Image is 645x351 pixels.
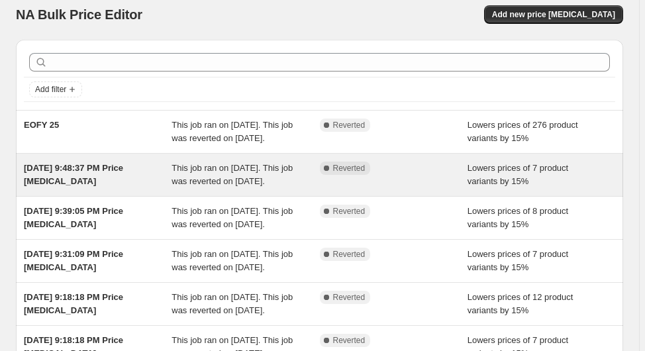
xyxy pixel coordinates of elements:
span: Reverted [333,335,366,346]
span: Reverted [333,249,366,260]
span: Add new price [MEDICAL_DATA] [492,9,615,20]
span: This job ran on [DATE]. This job was reverted on [DATE]. [172,249,293,272]
span: NA Bulk Price Editor [16,7,142,22]
span: This job ran on [DATE]. This job was reverted on [DATE]. [172,163,293,186]
span: This job ran on [DATE]. This job was reverted on [DATE]. [172,292,293,315]
span: Lowers prices of 12 product variants by 15% [468,292,573,315]
span: Reverted [333,206,366,217]
span: This job ran on [DATE]. This job was reverted on [DATE]. [172,206,293,229]
span: Lowers prices of 7 product variants by 15% [468,249,568,272]
span: Reverted [333,292,366,303]
button: Add new price [MEDICAL_DATA] [484,5,623,24]
span: [DATE] 9:48:37 PM Price [MEDICAL_DATA] [24,163,123,186]
span: Add filter [35,84,66,95]
span: Lowers prices of 7 product variants by 15% [468,163,568,186]
span: [DATE] 9:18:18 PM Price [MEDICAL_DATA] [24,292,123,315]
span: [DATE] 9:31:09 PM Price [MEDICAL_DATA] [24,249,123,272]
span: Lowers prices of 276 product variants by 15% [468,120,578,143]
span: EOFY 25 [24,120,59,130]
span: Lowers prices of 8 product variants by 15% [468,206,568,229]
span: This job ran on [DATE]. This job was reverted on [DATE]. [172,120,293,143]
span: [DATE] 9:39:05 PM Price [MEDICAL_DATA] [24,206,123,229]
button: Add filter [29,81,82,97]
span: Reverted [333,163,366,174]
span: Reverted [333,120,366,130]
